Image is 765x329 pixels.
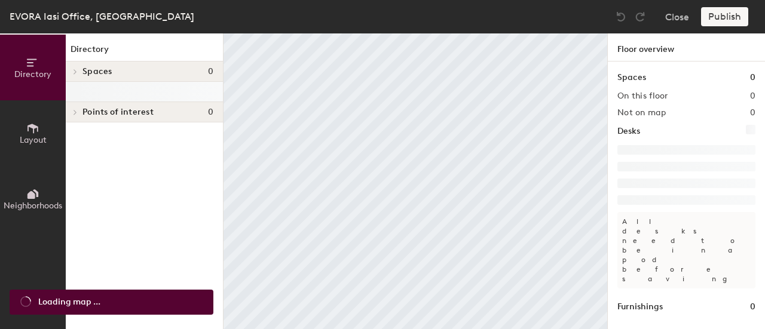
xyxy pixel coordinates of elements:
[617,125,640,138] h1: Desks
[617,300,663,313] h1: Furnishings
[617,108,666,118] h2: Not on map
[634,11,646,23] img: Redo
[750,108,755,118] h2: 0
[4,201,62,211] span: Neighborhoods
[617,71,646,84] h1: Spaces
[208,107,213,117] span: 0
[14,69,51,79] span: Directory
[208,67,213,76] span: 0
[10,9,194,24] div: EVORA Iasi Office, [GEOGRAPHIC_DATA]
[617,212,755,288] p: All desks need to be in a pod before saving
[38,296,100,309] span: Loading map ...
[750,300,755,313] h1: 0
[750,71,755,84] h1: 0
[82,67,112,76] span: Spaces
[608,33,765,62] h1: Floor overview
[750,91,755,101] h2: 0
[82,107,154,117] span: Points of interest
[665,7,689,26] button: Close
[66,43,223,62] h1: Directory
[224,33,607,329] canvas: Map
[20,135,47,145] span: Layout
[617,91,668,101] h2: On this floor
[615,11,627,23] img: Undo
